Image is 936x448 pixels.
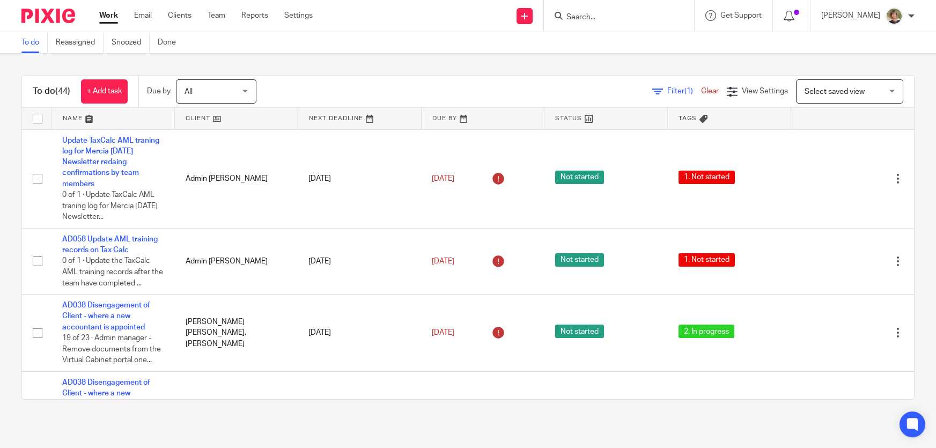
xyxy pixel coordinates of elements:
span: Select saved view [805,88,865,96]
a: Clear [701,87,719,95]
span: [DATE] [432,175,454,182]
p: [PERSON_NAME] [821,10,880,21]
span: 2. In progress [679,325,734,338]
span: Not started [555,171,604,184]
span: Tags [679,115,697,121]
span: (44) [55,87,70,96]
h1: To do [33,86,70,97]
span: [DATE] [432,329,454,336]
td: [DATE] [298,228,421,294]
a: Done [158,32,184,53]
td: [PERSON_NAME] [PERSON_NAME], [PERSON_NAME] [175,295,298,372]
img: Pixie [21,9,75,23]
a: Update TaxCalc AML traning log for Mercia [DATE] Newsletter redaing confirmations by team members [62,137,159,188]
span: Get Support [720,12,762,19]
span: All [185,88,193,96]
span: (1) [684,87,693,95]
input: Search [565,13,662,23]
a: AD058 Update AML training records on Tax Calc [62,236,158,254]
span: 0 of 1 · Update the TaxCalc AML training records after the team have completed ... [62,258,163,287]
span: Not started [555,325,604,338]
a: Reports [241,10,268,21]
p: Due by [147,86,171,97]
td: [DATE] [298,129,421,228]
span: 0 of 1 · Update TaxCalc AML traning log for Mercia [DATE] Newsletter... [62,191,158,221]
a: Settings [284,10,313,21]
a: Snoozed [112,32,150,53]
span: View Settings [742,87,788,95]
a: Clients [168,10,191,21]
td: Admin [PERSON_NAME] [175,129,298,228]
a: Email [134,10,152,21]
td: Admin [PERSON_NAME] [175,228,298,294]
span: Filter [667,87,701,95]
span: 19 of 23 · Admin manager - Remove documents from the Virtual Cabinet portal one... [62,334,161,364]
a: AD038 Disengagement of Client - where a new accountant is appointed [62,302,150,331]
a: To do [21,32,48,53]
span: Not started [555,253,604,267]
span: [DATE] [432,258,454,265]
a: Reassigned [56,32,104,53]
span: 1. Not started [679,253,735,267]
td: [DATE] [298,295,421,372]
img: High%20Res%20Andrew%20Price%20Accountants_Poppy%20Jakes%20photography-1142.jpg [886,8,903,25]
a: AD038 Disengagement of Client - where a new accountant is appointed [62,379,150,408]
span: 1. Not started [679,171,735,184]
a: Work [99,10,118,21]
a: Team [208,10,225,21]
a: + Add task [81,79,128,104]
